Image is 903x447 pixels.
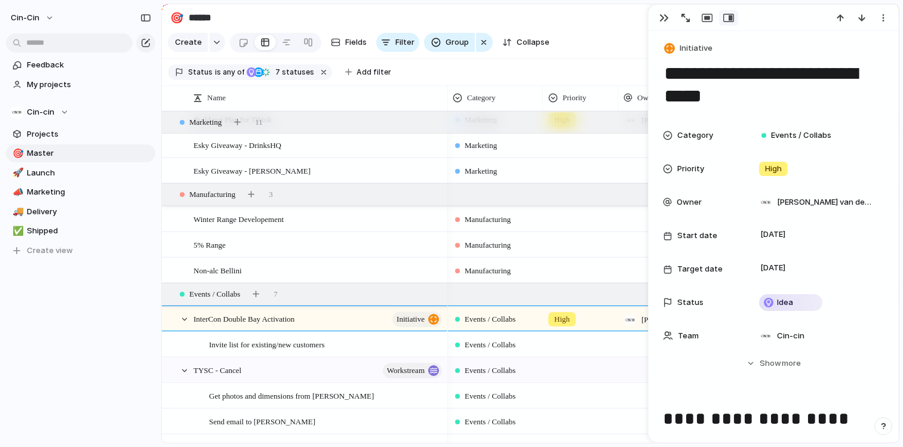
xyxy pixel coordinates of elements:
[465,416,515,428] span: Events / Collabs
[13,224,21,238] div: ✅
[175,36,202,48] span: Create
[213,66,247,79] button: isany of
[467,92,496,104] span: Category
[395,36,414,48] span: Filter
[465,165,497,177] span: Marketing
[757,227,789,242] span: [DATE]
[465,313,515,325] span: Events / Collabs
[269,189,273,201] span: 3
[167,8,186,27] button: 🎯
[6,222,155,240] a: ✅Shipped
[677,230,717,242] span: Start date
[189,288,240,300] span: Events / Collabs
[6,164,155,182] a: 🚀Launch
[760,357,781,369] span: Show
[193,138,281,152] span: Esky Giveaway - DrinksHQ
[168,33,208,52] button: Create
[188,67,213,78] span: Status
[13,147,21,161] div: 🎯
[27,128,151,140] span: Projects
[27,206,151,218] span: Delivery
[6,242,155,260] button: Create view
[6,144,155,162] div: 🎯Master
[189,189,235,201] span: Manufacturing
[771,130,831,141] span: Events / Collabs
[6,203,155,221] a: 🚚Delivery
[6,56,155,74] a: Feedback
[11,147,23,159] button: 🎯
[677,130,713,141] span: Category
[221,67,244,78] span: any of
[11,167,23,179] button: 🚀
[193,363,241,377] span: TYSC - Cancel
[517,36,549,48] span: Collapse
[465,214,511,226] span: Manufacturing
[338,64,398,81] button: Add filter
[678,330,699,342] span: Team
[326,33,371,52] button: Fields
[637,92,658,104] span: Owner
[209,389,374,402] span: Get photos and dimensions from [PERSON_NAME]
[424,33,475,52] button: Group
[193,312,294,325] span: InterCon Double Bay Activation
[376,33,419,52] button: Filter
[27,225,151,237] span: Shipped
[27,186,151,198] span: Marketing
[6,103,155,121] button: Cin-cin
[554,313,570,325] span: High
[465,365,515,377] span: Events / Collabs
[189,116,222,128] span: Marketing
[27,147,151,159] span: Master
[11,206,23,218] button: 🚚
[209,414,315,428] span: Send email to [PERSON_NAME]
[193,263,242,277] span: Non-alc Bellini
[193,212,284,226] span: Winter Range Developement
[11,12,39,24] span: cin-cin
[11,186,23,198] button: 📣
[209,337,325,351] span: Invite list for existing/new customers
[6,125,155,143] a: Projects
[663,353,884,374] button: Showmore
[357,67,391,78] span: Add filter
[5,8,60,27] button: cin-cin
[465,239,511,251] span: Manufacturing
[27,79,151,91] span: My projects
[27,106,54,118] span: Cin-cin
[27,59,151,71] span: Feedback
[255,116,263,128] span: 11
[215,67,221,78] span: is
[6,183,155,201] a: 📣Marketing
[782,357,801,369] span: more
[272,67,282,76] span: 7
[677,163,704,175] span: Priority
[170,10,183,26] div: 🎯
[207,92,226,104] span: Name
[27,245,73,257] span: Create view
[13,166,21,180] div: 🚀
[13,205,21,218] div: 🚚
[383,363,442,378] button: workstream
[13,186,21,199] div: 📣
[677,196,702,208] span: Owner
[777,330,804,342] span: Cin-cin
[446,36,469,48] span: Group
[680,42,712,54] span: Initiative
[193,238,226,251] span: 5% Range
[11,225,23,237] button: ✅
[465,265,511,277] span: Manufacturing
[641,314,734,326] span: [PERSON_NAME] van den [PERSON_NAME]
[497,33,554,52] button: Collapse
[245,66,317,79] button: 7 statuses
[6,76,155,94] a: My projects
[777,196,874,208] span: [PERSON_NAME] van den [PERSON_NAME]
[392,312,442,327] button: initiative
[27,167,151,179] span: Launch
[193,164,311,177] span: Esky Giveaway - [PERSON_NAME]
[387,362,425,379] span: workstream
[765,163,782,175] span: High
[777,297,793,309] span: Idea
[465,390,515,402] span: Events / Collabs
[677,263,723,275] span: Target date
